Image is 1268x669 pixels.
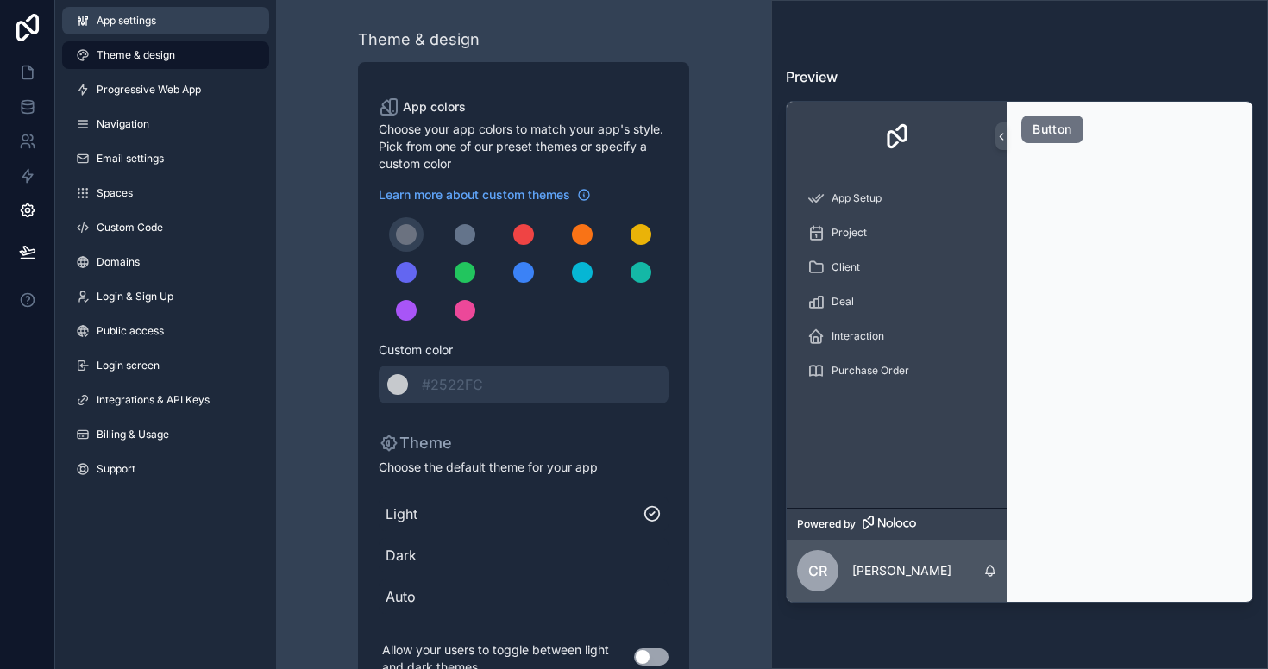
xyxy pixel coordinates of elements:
[97,117,149,131] span: Navigation
[797,321,997,352] a: Interaction
[379,186,570,203] span: Learn more about custom themes
[403,98,466,116] span: App colors
[97,290,173,303] span: Login & Sign Up
[832,226,867,240] span: Project
[422,376,483,393] span: #2522FC
[1021,116,1083,143] button: Button
[97,48,175,62] span: Theme & design
[386,503,643,524] span: Light
[62,214,269,241] a: Custom Code
[786,66,1253,87] h3: Preview
[379,431,452,455] p: Theme
[358,28,480,52] div: Theme & design
[97,152,164,166] span: Email settings
[832,295,854,309] span: Deal
[797,252,997,283] a: Client
[797,183,997,214] a: App Setup
[97,255,140,269] span: Domains
[97,186,133,200] span: Spaces
[832,191,882,205] span: App Setup
[379,459,669,476] span: Choose the default theme for your app
[379,186,591,203] a: Learn more about custom themes
[97,359,160,372] span: Login screen
[97,462,135,476] span: Support
[379,341,655,359] span: Custom color
[797,355,997,386] a: Purchase Order
[97,393,210,407] span: Integrations & API Keys
[97,14,156,28] span: App settings
[62,386,269,414] a: Integrations & API Keys
[62,7,269,34] a: App settings
[386,586,662,607] span: Auto
[62,317,269,345] a: Public access
[62,110,269,138] a: Navigation
[97,324,164,338] span: Public access
[787,171,1007,508] div: scrollable content
[62,283,269,310] a: Login & Sign Up
[852,562,951,579] p: [PERSON_NAME]
[62,76,269,103] a: Progressive Web App
[97,221,163,234] span: Custom Code
[62,41,269,69] a: Theme & design
[62,455,269,483] a: Support
[832,329,884,343] span: Interaction
[62,421,269,448] a: Billing & Usage
[808,560,827,581] span: CR
[787,508,1007,540] a: Powered by
[97,428,169,441] span: Billing & Usage
[797,217,997,248] a: Project
[832,364,909,378] span: Purchase Order
[379,121,669,172] span: Choose your app colors to match your app's style. Pick from one of our preset themes or specify a...
[62,248,269,276] a: Domains
[797,517,856,531] span: Powered by
[883,122,911,150] img: App logo
[97,83,201,97] span: Progressive Web App
[62,179,269,207] a: Spaces
[386,545,662,566] span: Dark
[832,260,860,274] span: Client
[62,352,269,379] a: Login screen
[62,145,269,172] a: Email settings
[797,286,997,317] a: Deal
